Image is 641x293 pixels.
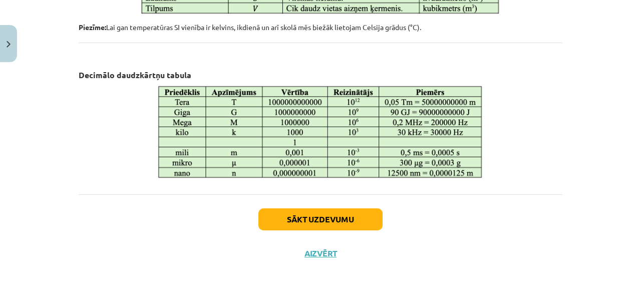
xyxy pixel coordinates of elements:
[258,208,383,230] button: Sākt uzdevumu
[79,22,562,33] p: Lai gan temperatūras SI vienība ir kelvins, ikdienā un arī skolā mēs biežāk lietojam Celsija grād...
[79,70,191,80] strong: Decimālo daudzkārtņu tabula
[301,248,340,258] button: Aizvērt
[79,23,106,32] strong: Piezīme:
[7,41,11,48] img: icon-close-lesson-0947bae3869378f0d4975bcd49f059093ad1ed9edebbc8119c70593378902aed.svg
